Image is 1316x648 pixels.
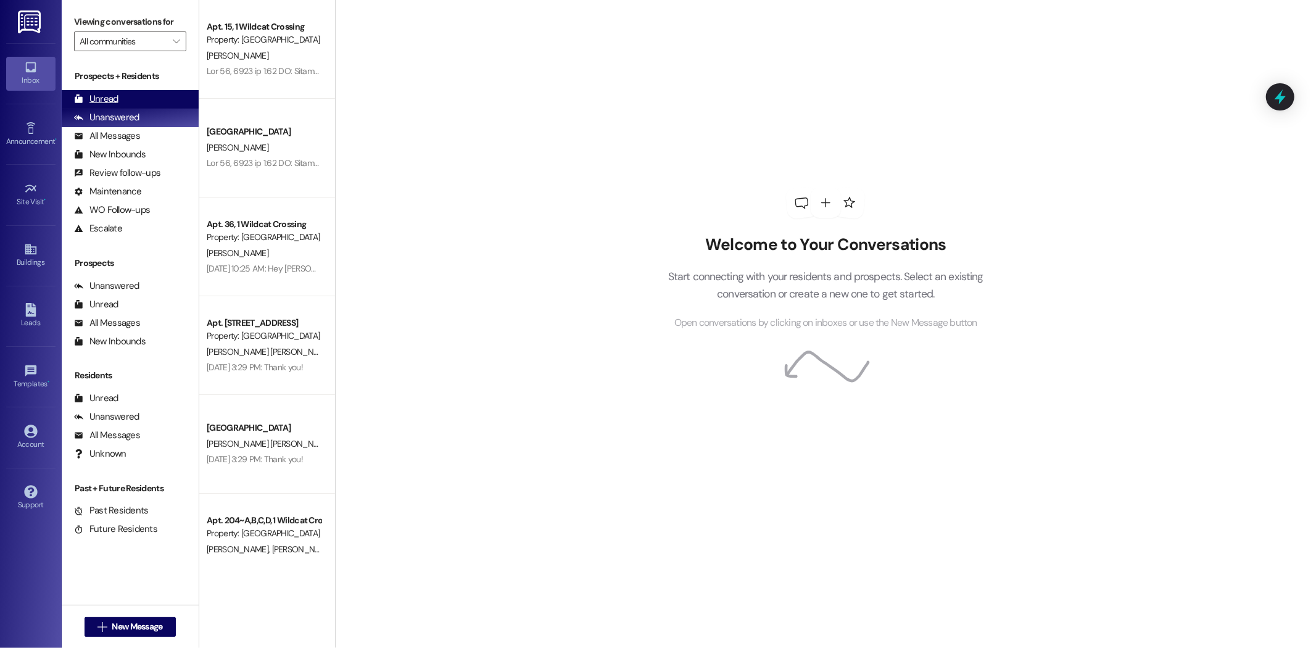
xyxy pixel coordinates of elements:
div: Unread [74,392,118,405]
div: Apt. 15, 1 Wildcat Crossing [207,20,321,33]
div: Apt. 36, 1 Wildcat Crossing [207,218,321,231]
span: • [48,378,49,386]
h2: Welcome to Your Conversations [649,235,1002,255]
div: [DATE] 3:29 PM: Thank you! [207,454,303,465]
a: Account [6,421,56,454]
div: New Inbounds [74,335,146,348]
p: Start connecting with your residents and prospects. Select an existing conversation or create a n... [649,268,1002,303]
div: [DATE] 10:43 PM: Hey i cant find how to pay it on the app [207,559,410,570]
span: [PERSON_NAME] [271,544,337,555]
div: Prospects [62,257,199,270]
span: • [55,135,57,144]
div: Escalate [74,222,122,235]
div: [GEOGRAPHIC_DATA] [207,422,321,434]
div: Unanswered [74,280,139,293]
a: Templates • [6,360,56,394]
div: All Messages [74,130,140,143]
span: Open conversations by clicking on inboxes or use the New Message button [674,315,977,331]
div: [DATE] 3:29 PM: Thank you! [207,362,303,373]
a: Site Visit • [6,178,56,212]
div: Prospects + Residents [62,70,199,83]
div: Unanswered [74,111,139,124]
div: Property: [GEOGRAPHIC_DATA] [207,33,321,46]
i:  [173,36,180,46]
div: Apt. 204~A,B,C,D, 1 Wildcat Crossing [207,514,321,527]
div: Property: [GEOGRAPHIC_DATA] [207,527,321,540]
img: ResiDesk Logo [18,10,43,33]
span: [PERSON_NAME] [207,544,272,555]
span: New Message [112,620,162,633]
span: • [44,196,46,204]
div: Unanswered [74,410,139,423]
label: Viewing conversations for [74,12,186,31]
div: [DATE] 10:25 AM: Hey [PERSON_NAME], what's the rent grace period for September? [207,263,509,274]
div: All Messages [74,317,140,330]
input: All communities [80,31,167,51]
div: Unread [74,298,118,311]
span: [PERSON_NAME] [PERSON_NAME] [207,438,332,449]
div: WO Follow-ups [74,204,150,217]
div: Past + Future Residents [62,482,199,495]
a: Buildings [6,239,56,272]
div: Property: [GEOGRAPHIC_DATA] [207,330,321,343]
i:  [97,622,107,632]
span: [PERSON_NAME] [PERSON_NAME] [207,346,332,357]
div: All Messages [74,429,140,442]
div: Unknown [74,447,126,460]
a: Support [6,481,56,515]
div: Residents [62,369,199,382]
div: Past Residents [74,504,149,517]
a: Leads [6,299,56,333]
a: Inbox [6,57,56,90]
div: Apt. [STREET_ADDRESS] [207,317,321,330]
div: Review follow-ups [74,167,160,180]
div: Unread [74,93,118,106]
span: [PERSON_NAME] [207,247,268,259]
div: [GEOGRAPHIC_DATA] [207,125,321,138]
div: Future Residents [74,523,157,536]
div: Property: [GEOGRAPHIC_DATA] [207,231,321,244]
span: [PERSON_NAME] [207,142,268,153]
button: New Message [85,617,176,637]
span: [PERSON_NAME] [207,50,268,61]
div: New Inbounds [74,148,146,161]
div: Maintenance [74,185,142,198]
